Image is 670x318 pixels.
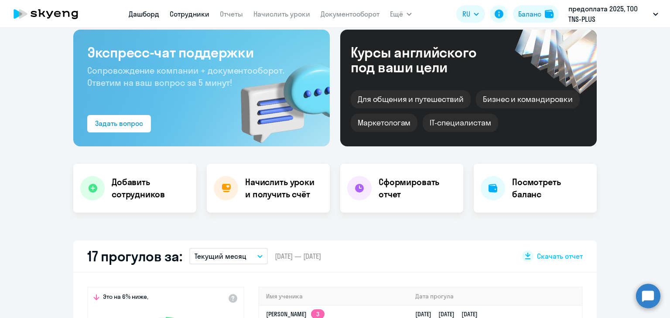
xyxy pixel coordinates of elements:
h4: Добавить сотрудников [112,176,189,200]
div: Маркетологам [351,114,417,132]
h4: Начислить уроки и получить счёт [245,176,321,200]
a: Сотрудники [170,10,209,18]
h4: Посмотреть баланс [512,176,590,200]
button: Ещё [390,5,412,23]
span: Ещё [390,9,403,19]
button: RU [456,5,485,23]
div: IT-специалистам [423,114,498,132]
span: Это на 6% ниже, [103,293,148,303]
th: Имя ученика [259,288,408,305]
p: предоплата 2025, ТОО TNS-PLUS [568,3,649,24]
div: Курсы английского под ваши цели [351,45,500,74]
div: Задать вопрос [95,118,143,129]
span: RU [462,9,470,19]
div: Для общения и путешествий [351,90,471,108]
h2: 17 прогулов за: [87,247,182,265]
a: [PERSON_NAME]3 [266,310,325,318]
div: Баланс [518,9,541,19]
img: bg-img [228,48,330,146]
span: [DATE] — [DATE] [275,251,321,261]
a: Дашборд [129,10,159,18]
button: Задать вопрос [87,115,151,132]
th: Дата прогула [408,288,582,305]
img: balance [545,10,554,18]
a: Отчеты [220,10,243,18]
a: [DATE][DATE][DATE] [415,310,485,318]
h4: Сформировать отчет [379,176,456,200]
span: Сопровождение компании + документооборот. Ответим на ваш вопрос за 5 минут! [87,65,284,88]
h3: Экспресс-чат поддержки [87,44,316,61]
p: Текущий месяц [195,251,246,261]
button: Балансbalance [513,5,559,23]
span: Скачать отчет [537,251,583,261]
button: предоплата 2025, ТОО TNS-PLUS [564,3,663,24]
div: Бизнес и командировки [476,90,580,108]
a: Документооборот [321,10,379,18]
a: Начислить уроки [253,10,310,18]
button: Текущий месяц [189,248,268,264]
